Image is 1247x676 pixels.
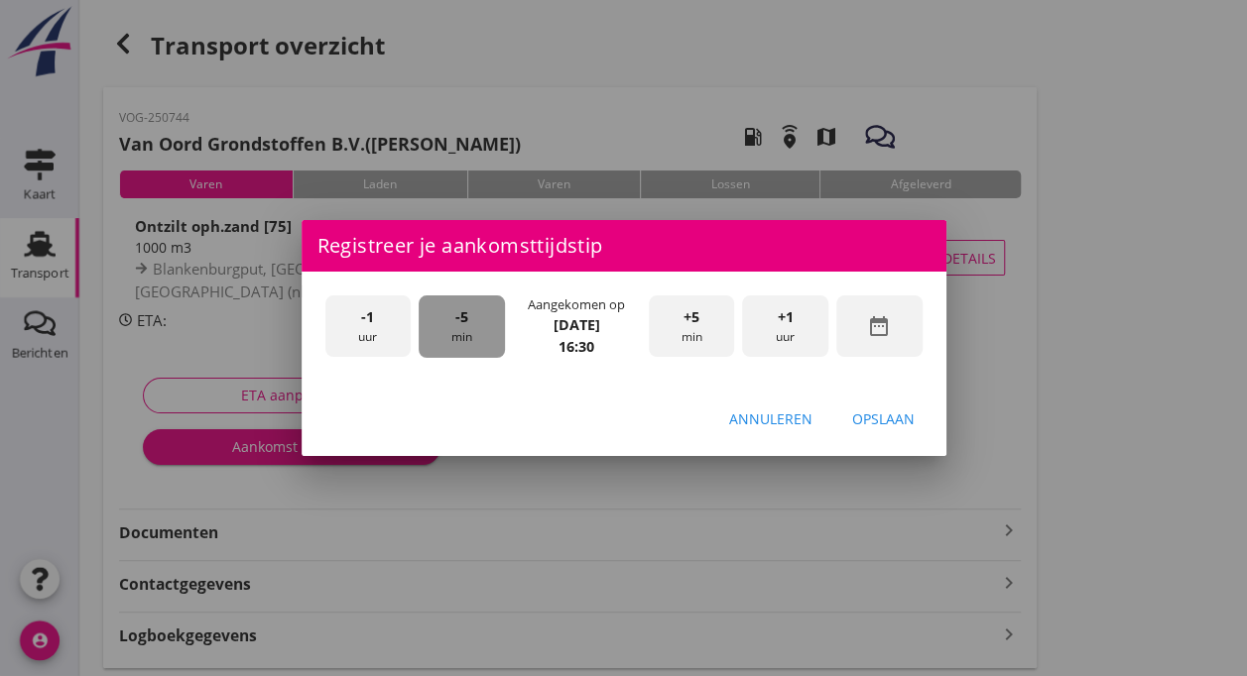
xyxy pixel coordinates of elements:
i: date_range [867,314,891,338]
div: uur [325,295,412,358]
span: +5 [684,306,699,328]
div: Opslaan [852,408,915,429]
div: uur [742,295,828,358]
div: Aangekomen op [528,295,625,314]
strong: 16:30 [559,337,594,356]
div: Registreer je aankomsttijdstip [302,220,946,272]
strong: [DATE] [554,315,600,334]
div: Annuleren [729,408,812,429]
button: Opslaan [836,400,931,436]
span: +1 [778,306,794,328]
span: -5 [455,306,468,328]
div: min [419,295,505,358]
div: min [649,295,735,358]
span: -1 [361,306,374,328]
button: Annuleren [713,400,828,436]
